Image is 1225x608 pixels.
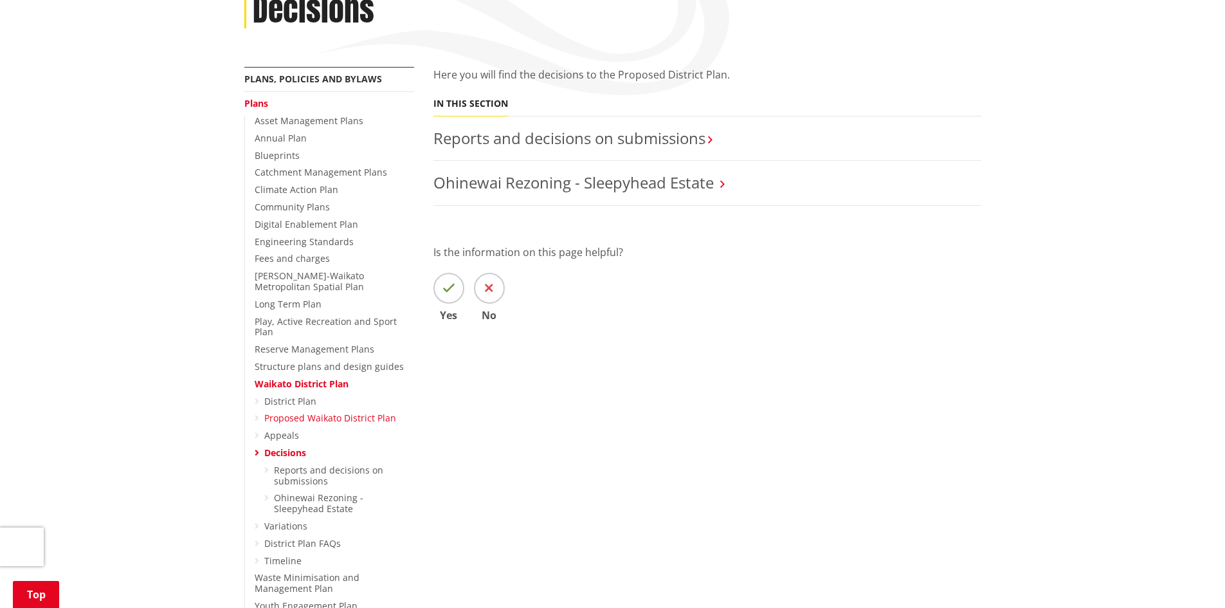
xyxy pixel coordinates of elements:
[264,429,299,441] a: Appeals
[264,412,396,424] a: Proposed Waikato District Plan
[433,127,705,149] a: Reports and decisions on submissions​
[433,172,714,193] a: Ohinewai Rezoning - Sleepyhead Estate
[255,149,300,161] a: Blueprints
[255,132,307,144] a: Annual Plan
[255,115,363,127] a: Asset Management Plans
[255,218,358,230] a: Digital Enablement Plan
[255,298,322,310] a: Long Term Plan
[255,315,397,338] a: Play, Active Recreation and Sport Plan
[255,252,330,264] a: Fees and charges
[433,98,508,109] h5: In this section
[244,97,268,109] a: Plans
[474,310,505,320] span: No
[1166,554,1212,600] iframe: Messenger Launcher
[433,244,981,260] p: Is the information on this page helpful?
[274,464,383,487] a: Reports and decisions on submissions​
[255,378,349,390] a: Waikato District Plan
[255,166,387,178] a: Catchment Management Plans
[433,67,981,98] div: Here you will find the decisions to the Proposed District Plan.
[255,270,364,293] a: [PERSON_NAME]-Waikato Metropolitan Spatial Plan
[244,73,382,85] a: Plans, policies and bylaws
[255,235,354,248] a: Engineering Standards
[433,310,464,320] span: Yes
[255,183,338,196] a: Climate Action Plan
[274,492,363,515] a: Ohinewai Rezoning - Sleepyhead Estate
[13,581,59,608] a: Top
[255,343,374,355] a: Reserve Management Plans
[264,447,306,459] a: Decisions
[255,360,404,373] a: Structure plans and design guides
[264,555,302,567] a: Timeline
[264,520,307,532] a: Variations
[255,201,330,213] a: Community Plans
[255,571,359,594] a: Waste Minimisation and Management Plan
[264,395,316,407] a: District Plan
[264,537,341,549] a: District Plan FAQs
